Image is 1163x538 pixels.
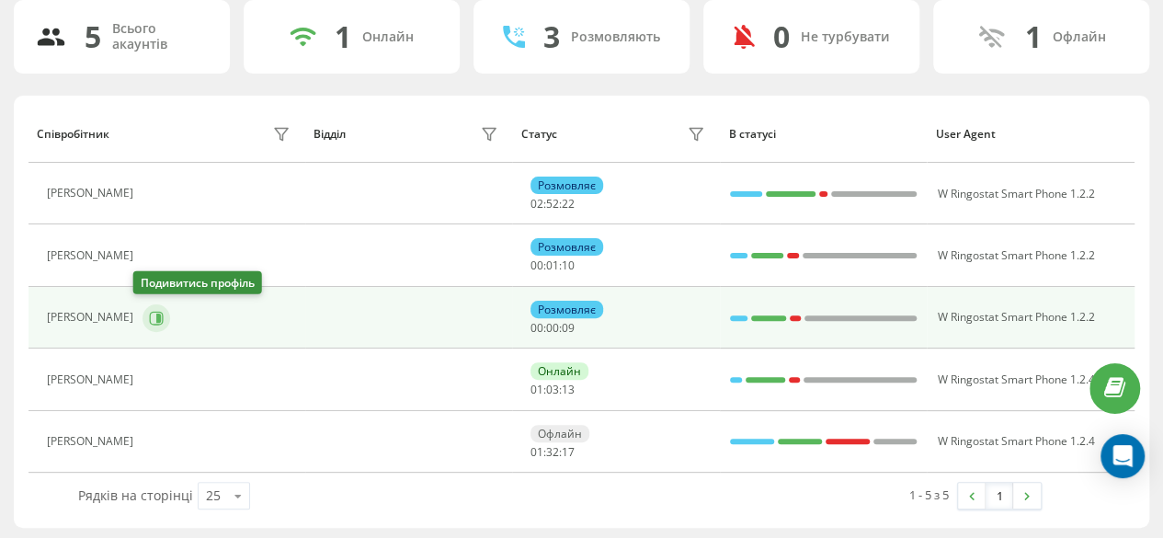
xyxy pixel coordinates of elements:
[1100,434,1145,478] div: Open Intercom Messenger
[728,128,918,141] div: В статусі
[47,311,138,324] div: [PERSON_NAME]
[530,320,543,336] span: 00
[530,198,575,211] div: : :
[562,320,575,336] span: 09
[571,29,660,45] div: Розмовляють
[546,320,559,336] span: 00
[85,19,101,54] div: 5
[562,382,575,397] span: 13
[1025,19,1042,54] div: 1
[47,187,138,200] div: [PERSON_NAME]
[335,19,351,54] div: 1
[530,238,603,256] div: Розмовляє
[546,258,559,273] span: 01
[530,322,575,335] div: : :
[314,128,346,141] div: Відділ
[37,128,109,141] div: Співробітник
[530,446,575,459] div: : :
[530,382,543,397] span: 01
[562,444,575,460] span: 17
[937,247,1094,263] span: W Ringostat Smart Phone 1.2.2
[530,362,588,380] div: Онлайн
[47,249,138,262] div: [PERSON_NAME]
[206,486,221,505] div: 25
[530,196,543,212] span: 02
[562,196,575,212] span: 22
[530,301,603,318] div: Розмовляє
[530,177,603,194] div: Розмовляє
[937,433,1094,449] span: W Ringostat Smart Phone 1.2.4
[986,483,1013,509] a: 1
[530,258,543,273] span: 00
[47,373,138,386] div: [PERSON_NAME]
[937,372,1094,387] span: W Ringostat Smart Phone 1.2.4
[530,444,543,460] span: 01
[546,382,559,397] span: 03
[1053,29,1106,45] div: Офлайн
[543,19,560,54] div: 3
[546,196,559,212] span: 52
[937,309,1094,325] span: W Ringostat Smart Phone 1.2.2
[530,383,575,396] div: : :
[362,29,414,45] div: Онлайн
[773,19,790,54] div: 0
[530,425,589,442] div: Офлайн
[112,21,208,52] div: Всього акаунтів
[801,29,890,45] div: Не турбувати
[936,128,1126,141] div: User Agent
[521,128,557,141] div: Статус
[47,435,138,448] div: [PERSON_NAME]
[562,258,575,273] span: 10
[530,259,575,272] div: : :
[937,186,1094,201] span: W Ringostat Smart Phone 1.2.2
[909,486,949,504] div: 1 - 5 з 5
[546,444,559,460] span: 32
[133,271,262,294] div: Подивитись профіль
[78,486,193,504] span: Рядків на сторінці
